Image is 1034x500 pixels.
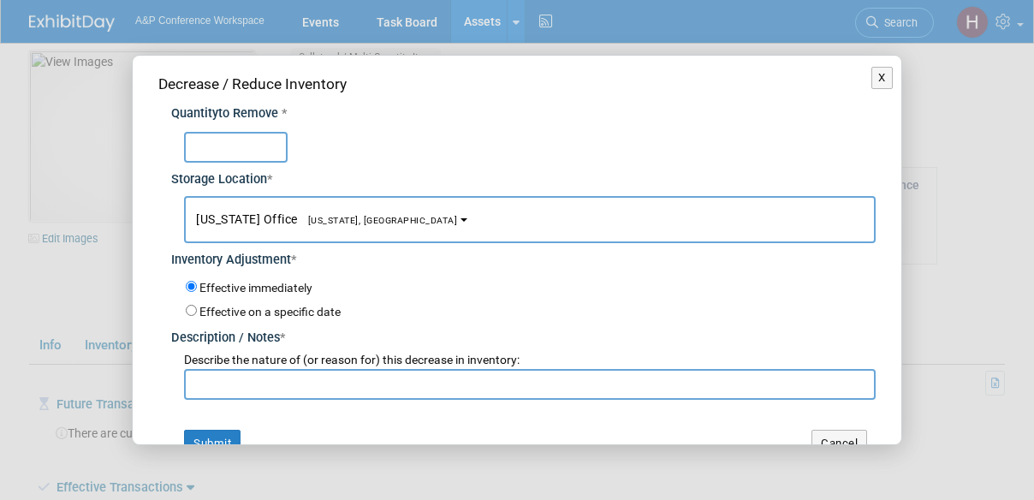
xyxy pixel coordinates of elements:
[218,106,278,121] span: to Remove
[196,212,457,226] span: [US_STATE] Office
[171,321,876,348] div: Description / Notes
[298,215,458,226] span: [US_STATE], [GEOGRAPHIC_DATA]
[199,305,341,318] label: Effective on a specific date
[184,196,876,243] button: [US_STATE] Office[US_STATE], [GEOGRAPHIC_DATA]
[171,163,876,189] div: Storage Location
[158,75,347,92] span: Decrease / Reduce Inventory
[184,430,241,457] button: Submit
[871,67,893,89] button: X
[184,353,520,366] span: Describe the nature of (or reason for) this decrease in inventory:
[199,280,312,297] label: Effective immediately
[171,243,876,270] div: Inventory Adjustment
[171,105,876,123] div: Quantity
[811,430,867,457] button: Cancel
